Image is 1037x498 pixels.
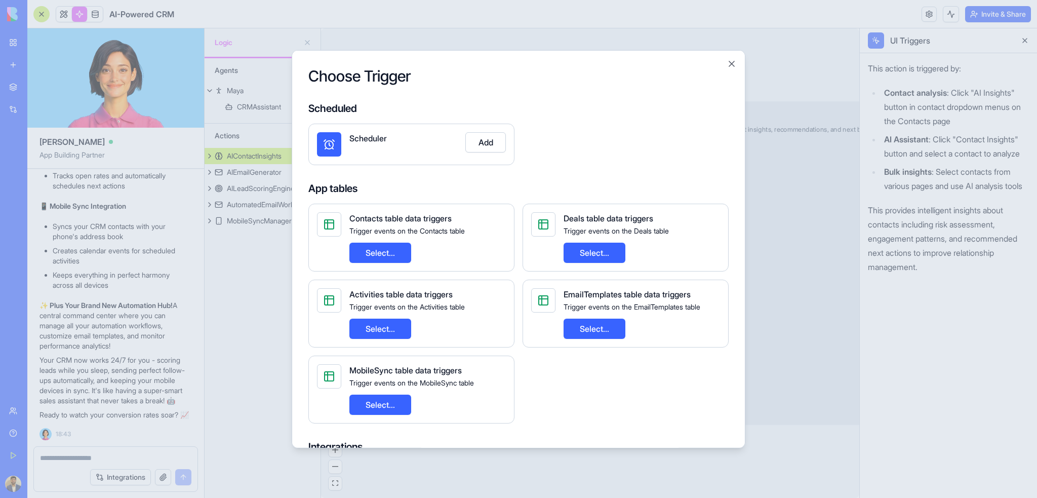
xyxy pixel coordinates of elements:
[465,132,506,152] button: Add
[349,133,387,143] span: Scheduler
[308,66,729,85] h2: Choose Trigger
[564,318,625,338] button: Select...
[308,181,729,195] h4: App tables
[349,302,465,311] span: Trigger events on the Activities table
[349,378,474,387] span: Trigger events on the MobileSync table
[349,242,411,262] button: Select...
[349,226,465,235] span: Trigger events on the Contacts table
[308,439,729,453] h4: Integrations
[349,365,462,375] span: MobileSync table data triggers
[308,101,729,115] h4: Scheduled
[349,289,453,299] span: Activities table data triggers
[564,226,669,235] span: Trigger events on the Deals table
[349,318,411,338] button: Select...
[564,242,625,262] button: Select...
[564,302,700,311] span: Trigger events on the EmailTemplates table
[349,394,411,414] button: Select...
[564,213,653,223] span: Deals table data triggers
[349,213,452,223] span: Contacts table data triggers
[564,289,691,299] span: EmailTemplates table data triggers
